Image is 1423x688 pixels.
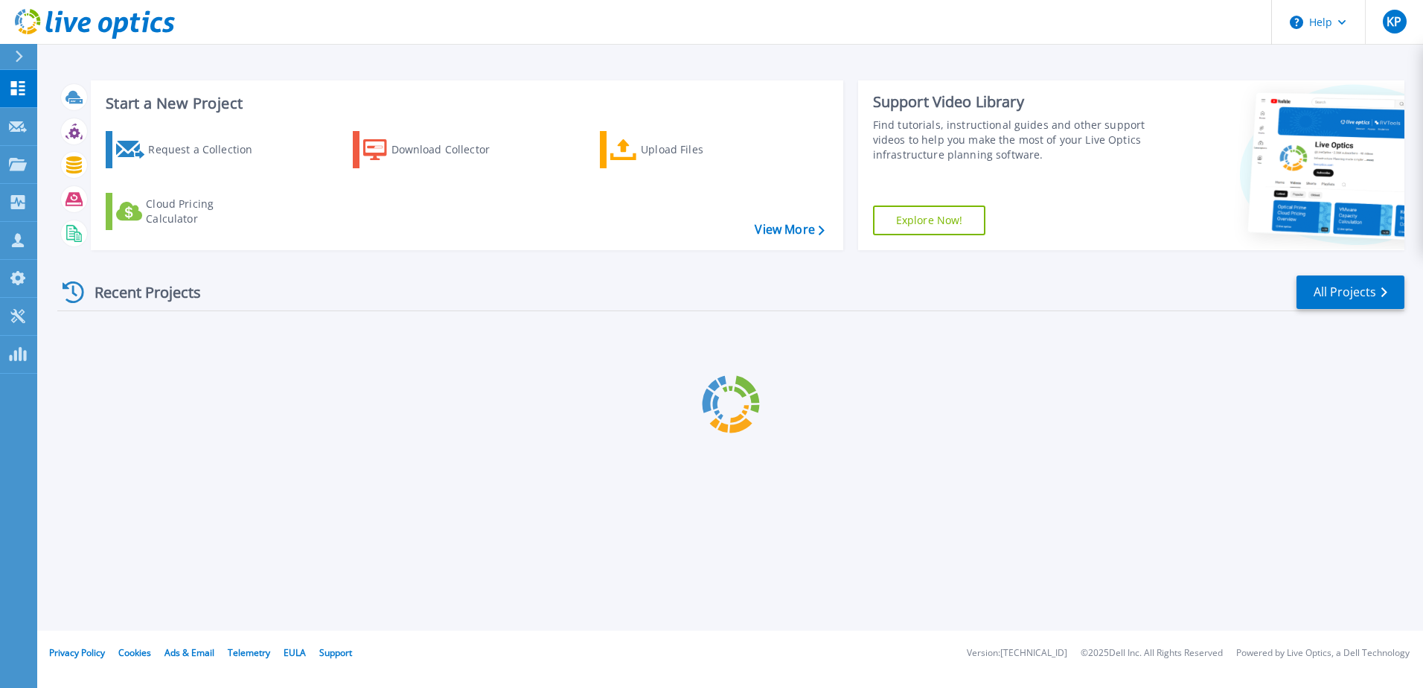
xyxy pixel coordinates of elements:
a: All Projects [1296,275,1404,309]
div: Find tutorials, instructional guides and other support videos to help you make the most of your L... [873,118,1151,162]
h3: Start a New Project [106,95,824,112]
a: Telemetry [228,646,270,659]
a: Download Collector [353,131,519,168]
a: Privacy Policy [49,646,105,659]
div: Request a Collection [148,135,267,165]
a: Cloud Pricing Calculator [106,193,272,230]
li: Version: [TECHNICAL_ID] [967,649,1067,658]
li: © 2025 Dell Inc. All Rights Reserved [1081,649,1223,658]
a: Upload Files [600,131,766,168]
a: Cookies [118,646,151,659]
a: EULA [284,646,306,659]
div: Upload Files [641,135,760,165]
a: View More [755,223,824,237]
span: KP [1387,16,1401,28]
a: Support [319,646,352,659]
a: Ads & Email [164,646,214,659]
div: Download Collector [391,135,511,165]
div: Recent Projects [57,274,221,310]
div: Support Video Library [873,92,1151,112]
div: Cloud Pricing Calculator [146,197,265,226]
a: Explore Now! [873,206,986,235]
a: Request a Collection [106,131,272,168]
li: Powered by Live Optics, a Dell Technology [1236,649,1410,658]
